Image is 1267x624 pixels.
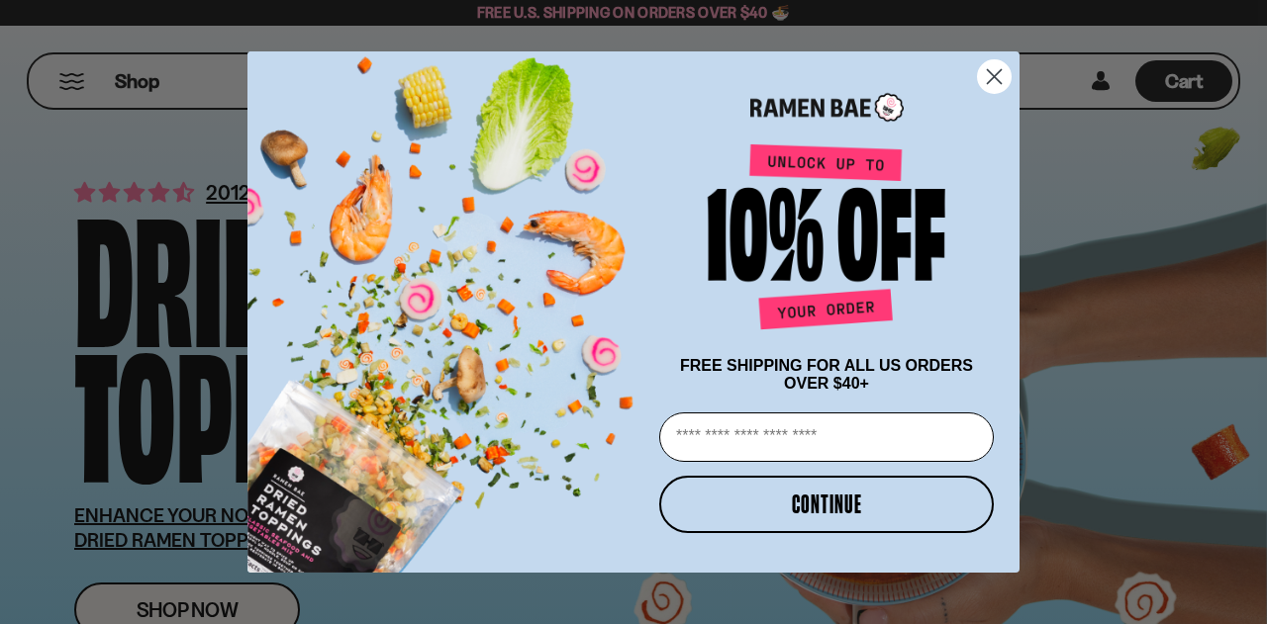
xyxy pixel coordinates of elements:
[247,35,651,573] img: ce7035ce-2e49-461c-ae4b-8ade7372f32c.png
[680,357,973,392] span: FREE SHIPPING FOR ALL US ORDERS OVER $40+
[977,59,1012,94] button: Close dialog
[703,143,950,337] img: Unlock up to 10% off
[750,91,904,124] img: Ramen Bae Logo
[659,476,994,533] button: CONTINUE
